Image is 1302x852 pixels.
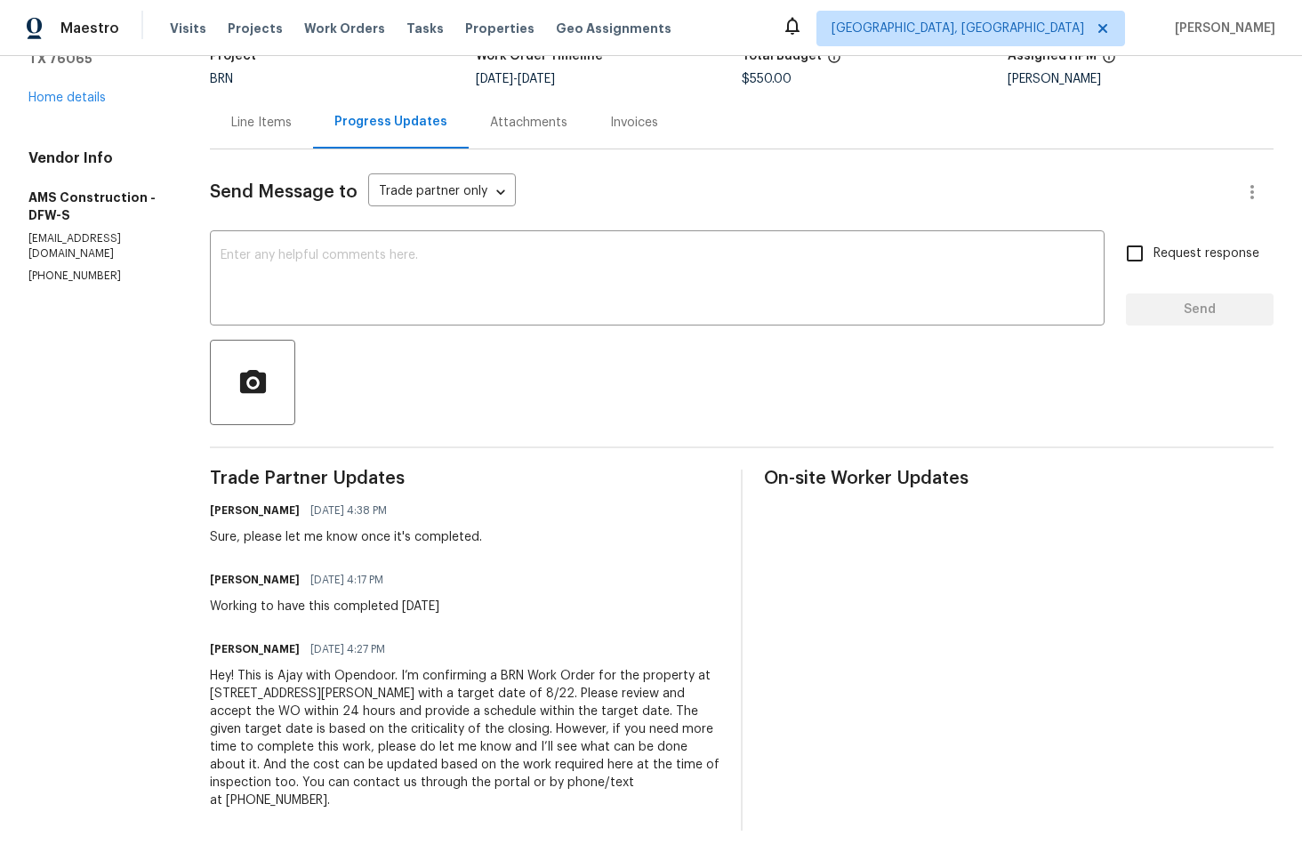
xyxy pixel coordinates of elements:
span: Geo Assignments [556,20,671,37]
span: Properties [465,20,534,37]
h6: [PERSON_NAME] [210,640,300,658]
span: Projects [228,20,283,37]
span: Maestro [60,20,119,37]
div: Hey! This is Ajay with Opendoor. I’m confirming a BRN Work Order for the property at [STREET_ADDR... [210,667,719,809]
span: $550.00 [742,73,792,85]
span: [DATE] 4:38 PM [310,502,387,519]
div: Invoices [610,114,658,132]
span: [DATE] [476,73,513,85]
span: [GEOGRAPHIC_DATA], [GEOGRAPHIC_DATA] [832,20,1084,37]
span: The hpm assigned to this work order. [1102,50,1116,73]
h5: Work Order Timeline [476,50,603,62]
p: [EMAIL_ADDRESS][DOMAIN_NAME] [28,231,167,261]
span: - [476,73,555,85]
h6: [PERSON_NAME] [210,571,300,589]
div: Trade partner only [368,178,516,207]
div: [PERSON_NAME] [1008,73,1274,85]
span: Visits [170,20,206,37]
span: [PERSON_NAME] [1168,20,1275,37]
h4: Vendor Info [28,149,167,167]
span: BRN [210,73,233,85]
span: [DATE] [518,73,555,85]
span: Trade Partner Updates [210,470,719,487]
div: Working to have this completed [DATE] [210,598,439,615]
span: The total cost of line items that have been proposed by Opendoor. This sum includes line items th... [827,50,841,73]
div: Sure, please let me know once it's completed. [210,528,482,546]
a: Home details [28,92,106,104]
div: Line Items [231,114,292,132]
div: Progress Updates [334,113,447,131]
h5: AMS Construction - DFW-S [28,189,167,224]
span: On-site Worker Updates [764,470,1274,487]
span: Work Orders [304,20,385,37]
span: [DATE] 4:17 PM [310,571,383,589]
span: [DATE] 4:27 PM [310,640,385,658]
span: Tasks [406,22,444,35]
div: Attachments [490,114,567,132]
h5: Total Budget [742,50,822,62]
span: Request response [1153,245,1259,263]
span: Send Message to [210,183,358,201]
h5: Assigned HPM [1008,50,1097,62]
p: [PHONE_NUMBER] [28,269,167,284]
h5: Project [210,50,256,62]
h6: [PERSON_NAME] [210,502,300,519]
